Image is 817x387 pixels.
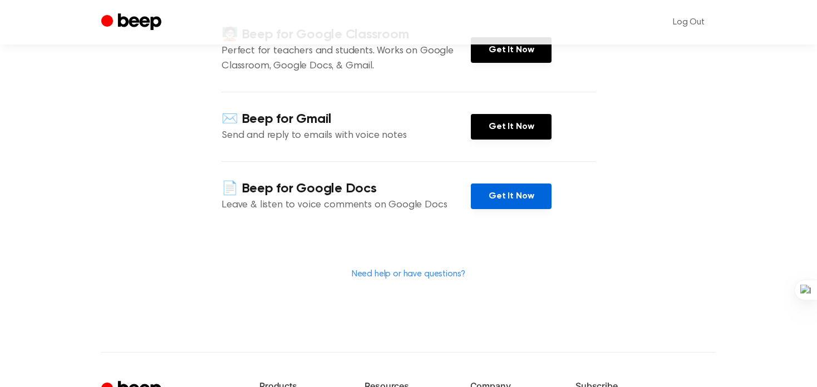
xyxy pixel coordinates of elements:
[222,110,471,128] h4: ✉️ Beep for Gmail
[222,44,471,74] p: Perfect for teachers and students. Works on Google Classroom, Google Docs, & Gmail.
[101,12,164,33] a: Beep
[222,198,471,213] p: Leave & listen to voice comments on Google Docs
[471,37,552,63] a: Get It Now
[352,270,466,279] a: Need help or have questions?
[662,9,716,36] a: Log Out
[471,183,552,209] a: Get It Now
[222,128,471,143] p: Send and reply to emails with voice notes
[222,180,471,198] h4: 📄 Beep for Google Docs
[471,114,552,140] a: Get It Now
